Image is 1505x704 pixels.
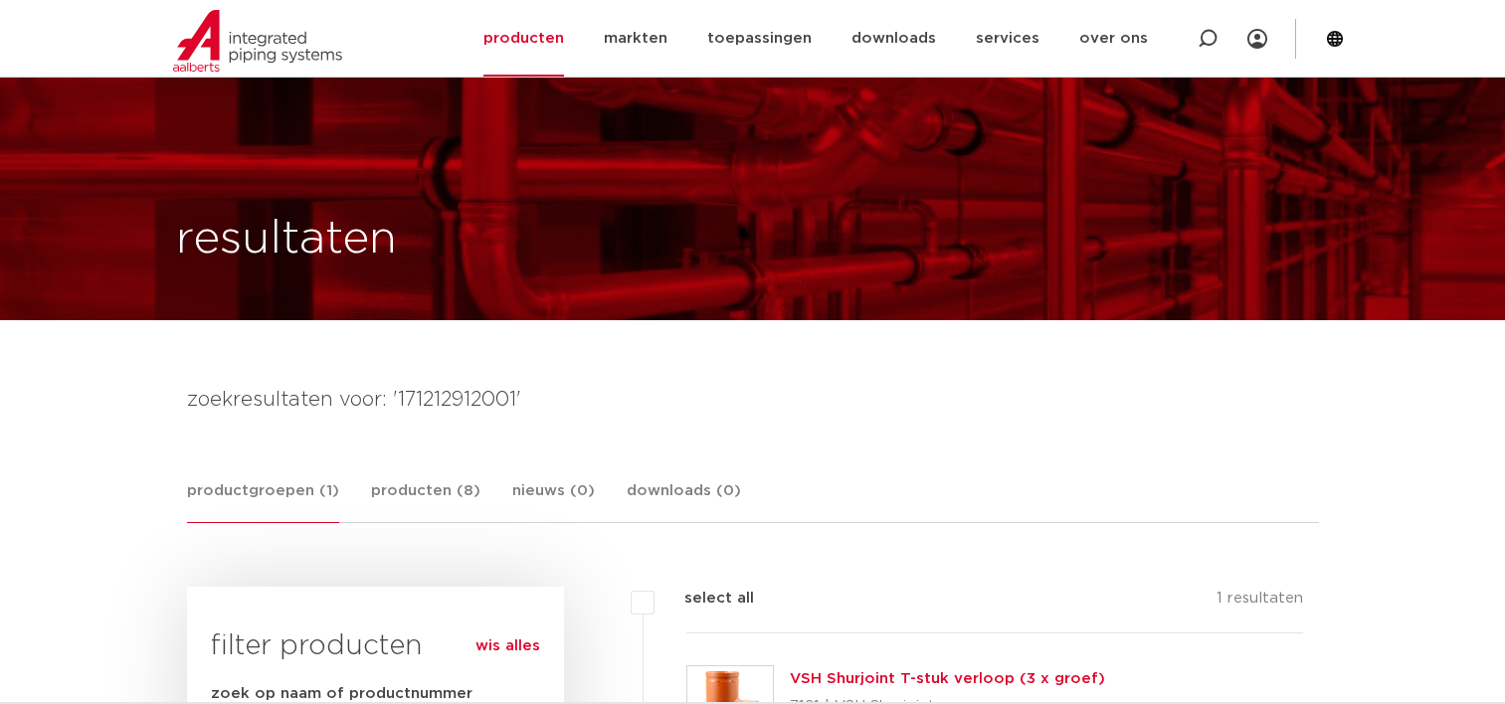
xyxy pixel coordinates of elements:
h3: filter producten [211,626,540,666]
p: 1 resultaten [1217,587,1303,617]
label: select all [655,587,754,611]
h4: zoekresultaten voor: '171212912001' [187,384,1319,416]
a: productgroepen (1) [187,479,339,523]
a: producten (8) [371,479,480,522]
a: nieuws (0) [512,479,595,522]
a: VSH Shurjoint T-stuk verloop (3 x groef) [790,671,1105,686]
h1: resultaten [176,208,397,271]
a: wis alles [475,634,540,658]
a: downloads (0) [627,479,741,522]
